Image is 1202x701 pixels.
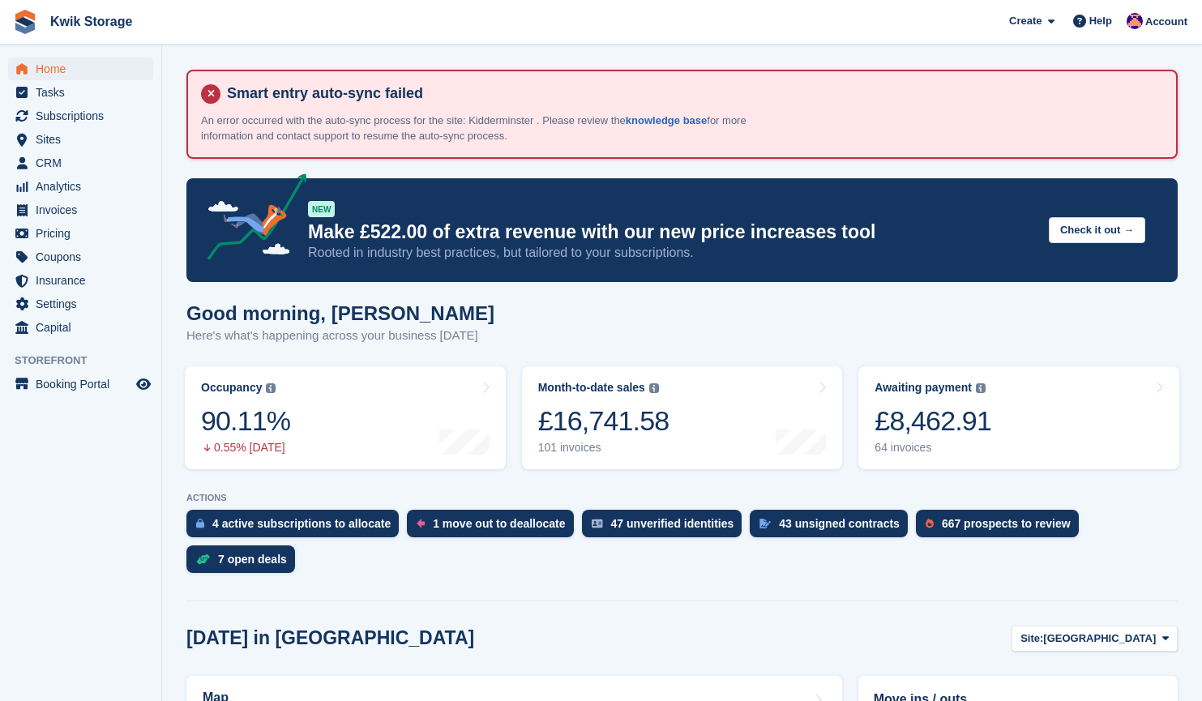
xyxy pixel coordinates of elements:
[36,269,133,292] span: Insurance
[134,374,153,394] a: Preview store
[36,105,133,127] span: Subscriptions
[875,381,972,395] div: Awaiting payment
[8,199,153,221] a: menu
[8,152,153,174] a: menu
[220,84,1163,103] h4: Smart entry auto-sync failed
[36,175,133,198] span: Analytics
[15,353,161,369] span: Storefront
[1009,13,1042,29] span: Create
[8,316,153,339] a: menu
[196,554,210,565] img: deal-1b604bf984904fb50ccaf53a9ad4b4a5d6e5aea283cecdc64d6e3604feb123c2.svg
[186,545,303,581] a: 7 open deals
[186,510,407,545] a: 4 active subscriptions to allocate
[201,381,262,395] div: Occupancy
[522,366,843,469] a: Month-to-date sales £16,741.58 101 invoices
[8,246,153,268] a: menu
[194,173,307,266] img: price-adjustments-announcement-icon-8257ccfd72463d97f412b2fc003d46551f7dbcb40ab6d574587a9cd5c0d94...
[201,441,290,455] div: 0.55% [DATE]
[196,518,204,528] img: active_subscription_to_allocate_icon-d502201f5373d7db506a760aba3b589e785aa758c864c3986d89f69b8ff3...
[36,81,133,104] span: Tasks
[36,316,133,339] span: Capital
[186,627,474,649] h2: [DATE] in [GEOGRAPHIC_DATA]
[36,58,133,80] span: Home
[201,404,290,438] div: 90.11%
[308,201,335,217] div: NEW
[308,244,1036,262] p: Rooted in industry best practices, but tailored to your subscriptions.
[308,220,1036,244] p: Make £522.00 of extra revenue with our new price increases tool
[8,81,153,104] a: menu
[36,246,133,268] span: Coupons
[36,128,133,151] span: Sites
[1145,14,1187,30] span: Account
[186,327,494,345] p: Here's what's happening across your business [DATE]
[858,366,1179,469] a: Awaiting payment £8,462.91 64 invoices
[36,199,133,221] span: Invoices
[538,381,645,395] div: Month-to-date sales
[8,105,153,127] a: menu
[779,517,900,530] div: 43 unsigned contracts
[8,293,153,315] a: menu
[1043,630,1156,647] span: [GEOGRAPHIC_DATA]
[926,519,934,528] img: prospect-51fa495bee0391a8d652442698ab0144808aea92771e9ea1ae160a38d050c398.svg
[916,510,1087,545] a: 667 prospects to review
[212,517,391,530] div: 4 active subscriptions to allocate
[538,441,669,455] div: 101 invoices
[1049,217,1145,244] button: Check it out →
[592,519,603,528] img: verify_identity-adf6edd0f0f0b5bbfe63781bf79b02c33cf7c696d77639b501bdc392416b5a36.svg
[942,517,1071,530] div: 667 prospects to review
[1012,626,1178,652] button: Site: [GEOGRAPHIC_DATA]
[8,222,153,245] a: menu
[875,404,991,438] div: £8,462.91
[8,175,153,198] a: menu
[976,383,986,393] img: icon-info-grey-7440780725fd019a000dd9b08b2336e03edf1995a4989e88bcd33f0948082b44.svg
[750,510,916,545] a: 43 unsigned contracts
[36,373,133,395] span: Booking Portal
[582,510,751,545] a: 47 unverified identities
[8,58,153,80] a: menu
[626,114,707,126] a: knowledge base
[538,404,669,438] div: £16,741.58
[13,10,37,34] img: stora-icon-8386f47178a22dfd0bd8f6a31ec36ba5ce8667c1dd55bd0f319d3a0aa187defe.svg
[36,293,133,315] span: Settings
[759,519,771,528] img: contract_signature_icon-13c848040528278c33f63329250d36e43548de30e8caae1d1a13099fd9432cc5.svg
[8,128,153,151] a: menu
[433,517,565,530] div: 1 move out to deallocate
[36,152,133,174] span: CRM
[201,113,768,144] p: An error occurred with the auto-sync process for the site: Kidderminster . Please review the for ...
[1089,13,1112,29] span: Help
[36,222,133,245] span: Pricing
[611,517,734,530] div: 47 unverified identities
[218,553,287,566] div: 7 open deals
[875,441,991,455] div: 64 invoices
[407,510,581,545] a: 1 move out to deallocate
[1127,13,1143,29] img: Jade Stanley
[1020,630,1043,647] span: Site:
[417,519,425,528] img: move_outs_to_deallocate_icon-f764333ba52eb49d3ac5e1228854f67142a1ed5810a6f6cc68b1a99e826820c5.svg
[266,383,276,393] img: icon-info-grey-7440780725fd019a000dd9b08b2336e03edf1995a4989e88bcd33f0948082b44.svg
[186,493,1178,503] p: ACTIONS
[44,8,139,35] a: Kwik Storage
[8,269,153,292] a: menu
[8,373,153,395] a: menu
[185,366,506,469] a: Occupancy 90.11% 0.55% [DATE]
[186,302,494,324] h1: Good morning, [PERSON_NAME]
[649,383,659,393] img: icon-info-grey-7440780725fd019a000dd9b08b2336e03edf1995a4989e88bcd33f0948082b44.svg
